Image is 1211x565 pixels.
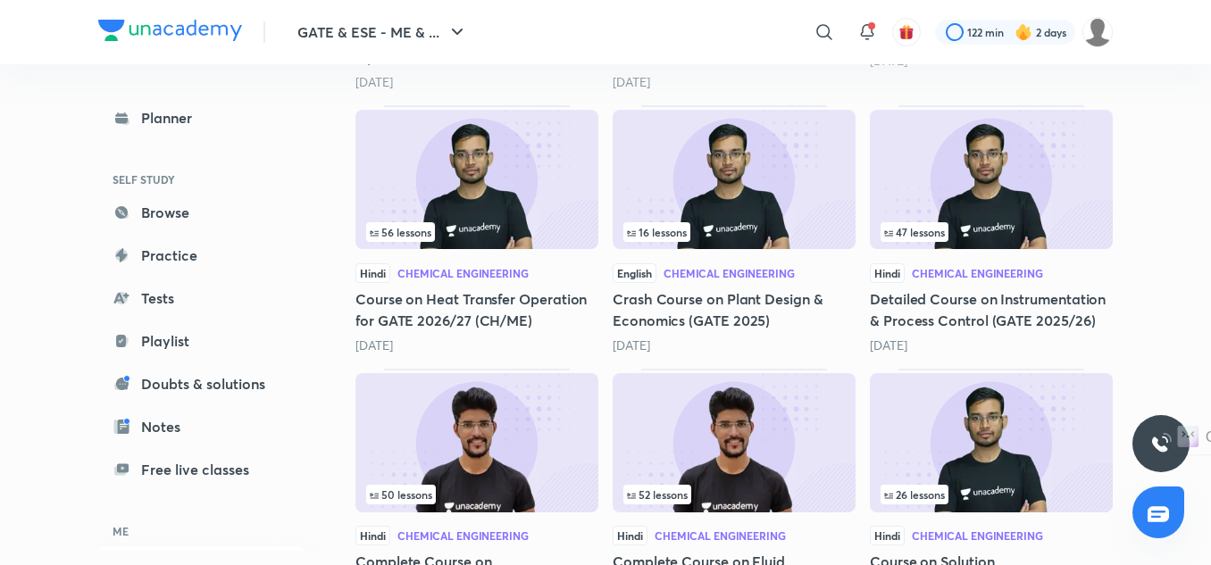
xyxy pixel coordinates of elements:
[884,227,945,237] span: 47 lessons
[623,485,845,504] div: left
[98,20,242,41] img: Company Logo
[98,164,305,195] h6: SELF STUDY
[870,288,1113,331] h5: Detailed Course on Instrumentation & Process Control (GATE 2025/26)
[613,73,856,91] div: 4 months ago
[613,526,647,545] span: Hindi
[397,268,529,278] div: Chemical Engineering
[613,337,856,354] div: 10 months ago
[366,222,588,242] div: infocontainer
[613,110,856,249] img: Thumbnail
[655,530,786,541] div: Chemical Engineering
[287,14,479,50] button: GATE & ESE - ME & ...
[370,489,432,500] span: 50 lessons
[98,280,305,316] a: Tests
[881,222,1102,242] div: left
[881,222,1102,242] div: infosection
[623,222,845,242] div: left
[898,24,915,40] img: avatar
[366,485,588,504] div: left
[98,20,242,46] a: Company Logo
[98,195,305,230] a: Browse
[627,489,688,500] span: 52 lessons
[355,288,598,331] h5: Course on Heat Transfer Operation for GATE 2026/27 (CH/ME)
[912,268,1043,278] div: Chemical Engineering
[613,373,856,512] img: Thumbnail
[881,485,1102,504] div: infosection
[627,227,687,237] span: 16 lessons
[366,485,588,504] div: infosection
[881,485,1102,504] div: infocontainer
[98,409,305,445] a: Notes
[98,516,305,546] h6: ME
[613,263,656,283] span: English
[623,485,845,504] div: infocontainer
[98,452,305,487] a: Free live classes
[1015,23,1032,41] img: streak
[870,105,1113,353] div: Detailed Course on Instrumentation & Process Control (GATE 2025/26)
[613,288,856,331] h5: Crash Course on Plant Design & Economics (GATE 2025)
[664,268,795,278] div: Chemical Engineering
[912,530,1043,541] div: Chemical Engineering
[98,366,305,402] a: Doubts & solutions
[98,100,305,136] a: Planner
[98,237,305,273] a: Practice
[884,489,945,500] span: 26 lessons
[881,222,1102,242] div: infocontainer
[98,323,305,359] a: Playlist
[355,337,598,354] div: 5 months ago
[355,73,598,91] div: 3 months ago
[870,263,905,283] span: Hindi
[370,227,431,237] span: 56 lessons
[355,526,390,545] span: Hindi
[623,222,845,242] div: infocontainer
[355,263,390,283] span: Hindi
[892,18,921,46] button: avatar
[623,222,845,242] div: infosection
[366,222,588,242] div: left
[397,530,529,541] div: Chemical Engineering
[1082,17,1113,47] img: yash Singh
[881,485,1102,504] div: left
[870,526,905,545] span: Hindi
[870,337,1113,354] div: 1 year ago
[355,373,598,512] img: Thumbnail
[366,222,588,242] div: infosection
[1150,433,1172,454] img: ttu
[870,110,1113,249] img: Thumbnail
[623,485,845,504] div: infosection
[355,110,598,249] img: Thumbnail
[870,373,1113,512] img: Thumbnail
[366,485,588,504] div: infocontainer
[613,105,856,353] div: Crash Course on Plant Design & Economics (GATE 2025)
[355,105,598,353] div: Course on Heat Transfer Operation for GATE 2026/27 (CH/ME)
